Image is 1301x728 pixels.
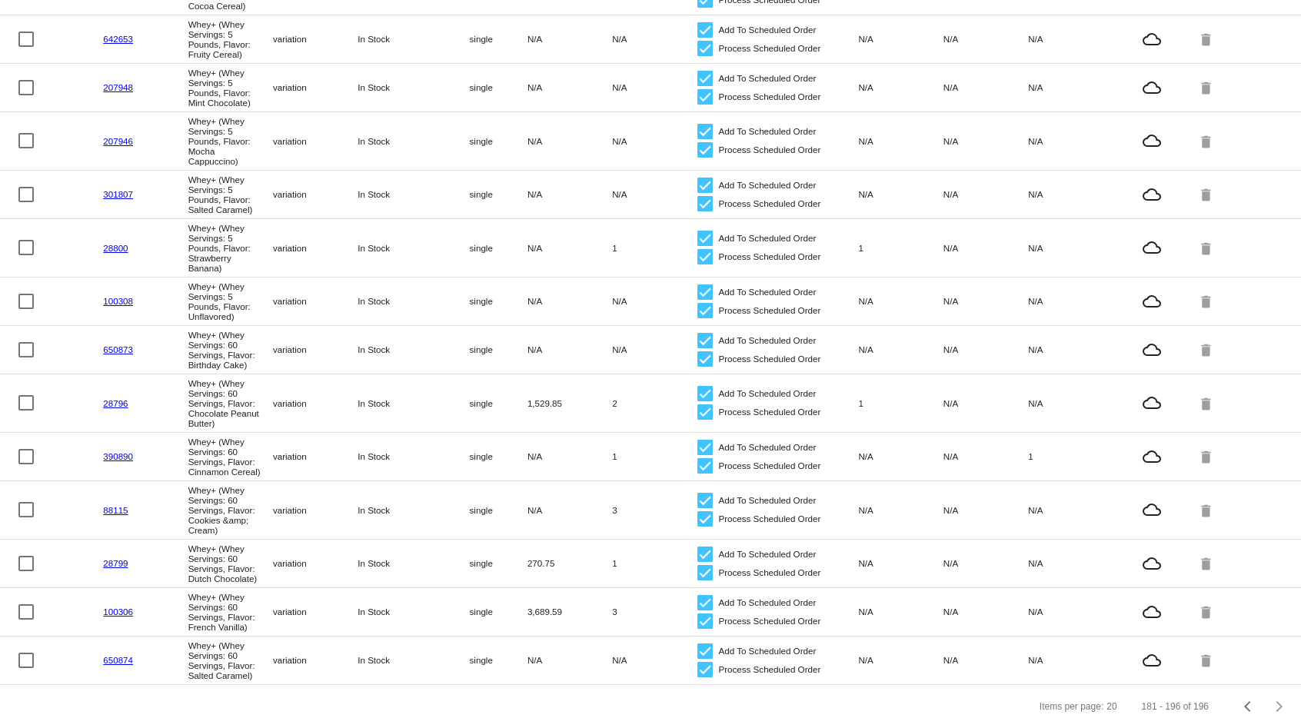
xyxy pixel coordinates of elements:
mat-icon: cloud_queue [1113,447,1190,466]
mat-cell: Whey+ (Whey Servings: 60 Servings, Flavor: Salted Caramel) [188,637,273,684]
span: Add To Scheduled Order [719,229,817,248]
span: Add To Scheduled Order [719,331,817,350]
mat-cell: single [443,78,527,96]
span: Process Scheduled Order [719,403,821,421]
mat-cell: variation [273,447,358,465]
mat-cell: single [443,132,527,150]
a: 207948 [103,82,133,92]
mat-cell: N/A [943,554,1028,572]
mat-cell: N/A [1028,501,1113,519]
button: Previous page [1233,691,1264,722]
a: 650873 [103,344,133,354]
mat-cell: variation [273,554,358,572]
span: Add To Scheduled Order [719,122,817,141]
mat-cell: N/A [943,292,1028,310]
a: 390890 [103,451,133,461]
span: Add To Scheduled Order [719,491,817,510]
mat-icon: delete [1198,600,1216,623]
mat-cell: single [443,292,527,310]
mat-icon: delete [1198,444,1216,468]
mat-cell: N/A [1028,603,1113,620]
mat-cell: N/A [1028,341,1113,358]
mat-icon: delete [1198,27,1216,51]
mat-icon: cloud_queue [1113,394,1190,412]
span: Process Scheduled Order [719,194,821,213]
mat-icon: cloud_queue [1113,185,1190,204]
mat-cell: N/A [1028,132,1113,150]
mat-cell: N/A [1028,554,1113,572]
span: Add To Scheduled Order [719,384,817,403]
mat-icon: cloud_queue [1113,500,1190,519]
mat-cell: N/A [527,341,612,358]
mat-cell: In Stock [358,292,442,310]
mat-icon: delete [1198,498,1216,522]
mat-cell: N/A [1028,78,1113,96]
mat-cell: Whey+ (Whey Servings: 5 Pounds, Flavor: Strawberry Banana) [188,219,273,277]
mat-cell: single [443,341,527,358]
mat-cell: single [443,501,527,519]
mat-cell: N/A [527,292,612,310]
mat-icon: cloud_queue [1113,603,1190,621]
mat-cell: Whey+ (Whey Servings: 60 Servings, Flavor: Dutch Chocolate) [188,540,273,587]
mat-icon: delete [1198,551,1216,575]
mat-cell: Whey+ (Whey Servings: 5 Pounds, Flavor: Mint Chocolate) [188,64,273,111]
mat-cell: variation [273,132,358,150]
mat-cell: variation [273,239,358,257]
a: 100306 [103,607,133,617]
mat-cell: In Stock [358,501,442,519]
mat-cell: 1 [859,239,943,257]
span: Process Scheduled Order [719,612,821,630]
mat-cell: Whey+ (Whey Servings: 60 Servings, Flavor: Cookies &amp; Cream) [188,481,273,539]
mat-cell: variation [273,292,358,310]
mat-cell: N/A [527,132,612,150]
mat-cell: N/A [859,603,943,620]
mat-cell: N/A [612,132,697,150]
mat-cell: variation [273,78,358,96]
mat-icon: delete [1198,182,1216,206]
mat-cell: single [443,554,527,572]
mat-cell: Whey+ (Whey Servings: 60 Servings, Flavor: Cinnamon Cereal) [188,433,273,480]
mat-cell: In Stock [358,132,442,150]
mat-cell: N/A [1028,292,1113,310]
mat-cell: Whey+ (Whey Servings: 60 Servings, Flavor: French Vanilla) [188,588,273,636]
mat-cell: N/A [859,132,943,150]
mat-cell: variation [273,185,358,203]
mat-cell: Whey+ (Whey Servings: 5 Pounds, Flavor: Unflavored) [188,278,273,325]
button: Next page [1264,691,1295,722]
mat-cell: N/A [1028,651,1113,669]
mat-cell: 3 [612,603,697,620]
mat-icon: delete [1198,391,1216,415]
mat-icon: cloud_queue [1113,131,1190,150]
span: Process Scheduled Order [719,141,821,159]
mat-icon: delete [1198,129,1216,153]
div: 181 - 196 of 196 [1142,701,1209,712]
a: 207946 [103,136,133,146]
span: Process Scheduled Order [719,301,821,320]
span: Add To Scheduled Order [719,642,817,660]
mat-cell: N/A [1028,394,1113,412]
mat-cell: N/A [859,341,943,358]
mat-cell: In Stock [358,30,442,48]
a: 100308 [103,296,133,306]
mat-cell: N/A [943,651,1028,669]
mat-cell: N/A [612,185,697,203]
span: Add To Scheduled Order [719,69,817,88]
a: 642653 [103,34,133,44]
mat-cell: In Stock [358,78,442,96]
mat-cell: N/A [1028,239,1113,257]
mat-icon: delete [1198,337,1216,361]
mat-cell: single [443,651,527,669]
mat-cell: 1 [612,447,697,465]
mat-cell: N/A [859,292,943,310]
span: Add To Scheduled Order [719,21,817,39]
mat-cell: N/A [943,501,1028,519]
mat-cell: N/A [943,341,1028,358]
mat-cell: 270.75 [527,554,612,572]
mat-cell: N/A [859,78,943,96]
mat-icon: delete [1198,236,1216,260]
mat-cell: single [443,394,527,412]
mat-cell: Whey+ (Whey Servings: 60 Servings, Flavor: Birthday Cake) [188,326,273,374]
mat-cell: N/A [1028,185,1113,203]
mat-cell: In Stock [358,554,442,572]
mat-cell: In Stock [358,447,442,465]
